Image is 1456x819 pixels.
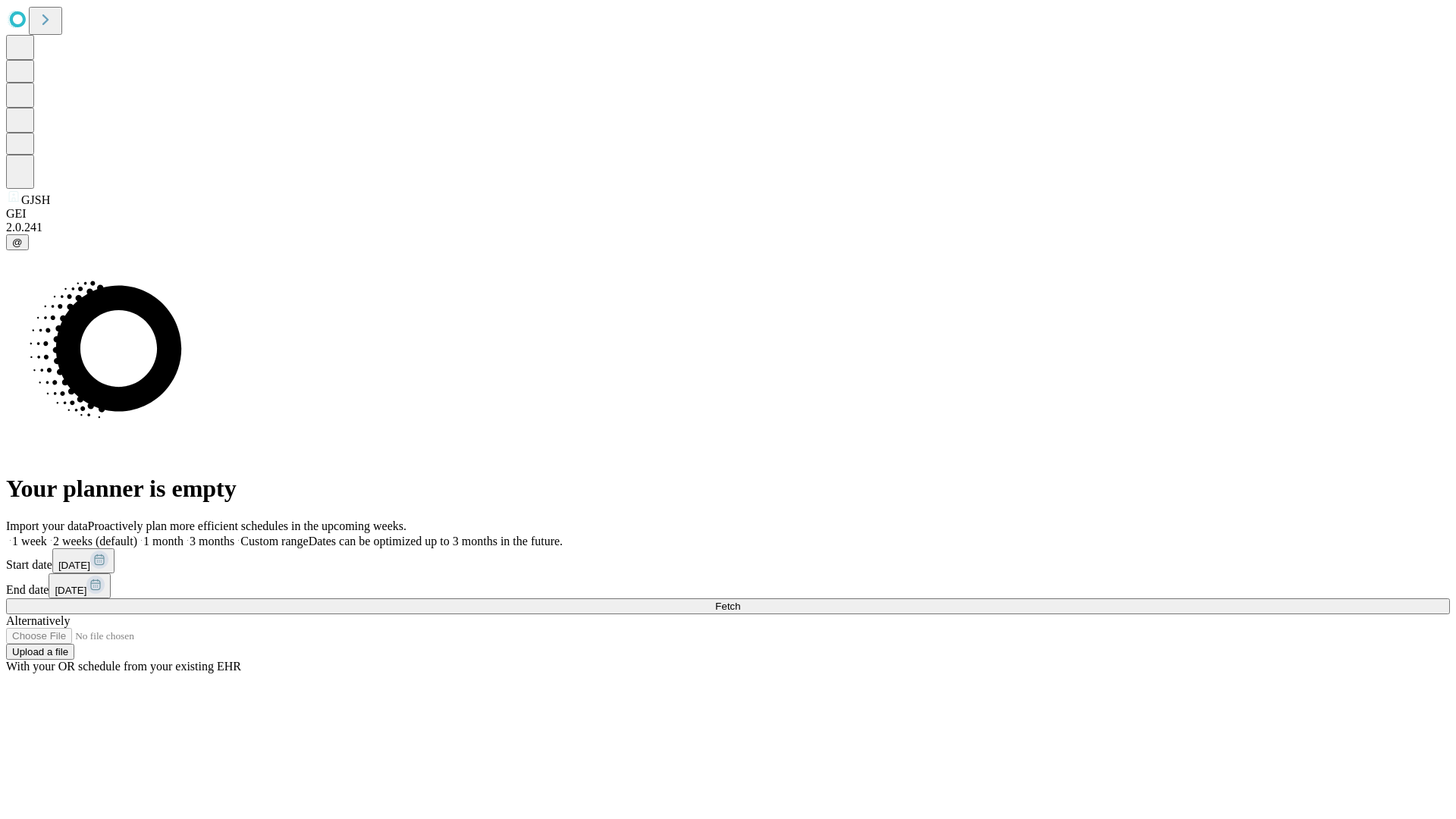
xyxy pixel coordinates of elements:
h1: Your planner is empty [6,475,1450,503]
span: 1 week [12,535,47,548]
span: 3 months [190,535,234,548]
button: Upload a file [6,644,74,660]
span: Custom range [240,535,308,548]
span: 1 month [143,535,184,548]
div: Start date [6,548,1450,573]
button: [DATE] [52,548,115,573]
span: Import your data [6,519,88,532]
span: Fetch [715,601,740,612]
span: GJSH [21,193,50,206]
div: GEI [6,207,1450,221]
span: 2 weeks (default) [53,535,137,548]
span: Alternatively [6,614,70,627]
div: 2.0.241 [6,221,1450,234]
span: [DATE] [55,585,86,596]
span: With your OR schedule from your existing EHR [6,660,241,673]
span: Proactively plan more efficient schedules in the upcoming weeks. [88,519,406,532]
button: [DATE] [49,573,111,598]
span: @ [12,237,23,248]
button: Fetch [6,598,1450,614]
span: [DATE] [58,560,90,571]
span: Dates can be optimized up to 3 months in the future. [309,535,563,548]
div: End date [6,573,1450,598]
button: @ [6,234,29,250]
